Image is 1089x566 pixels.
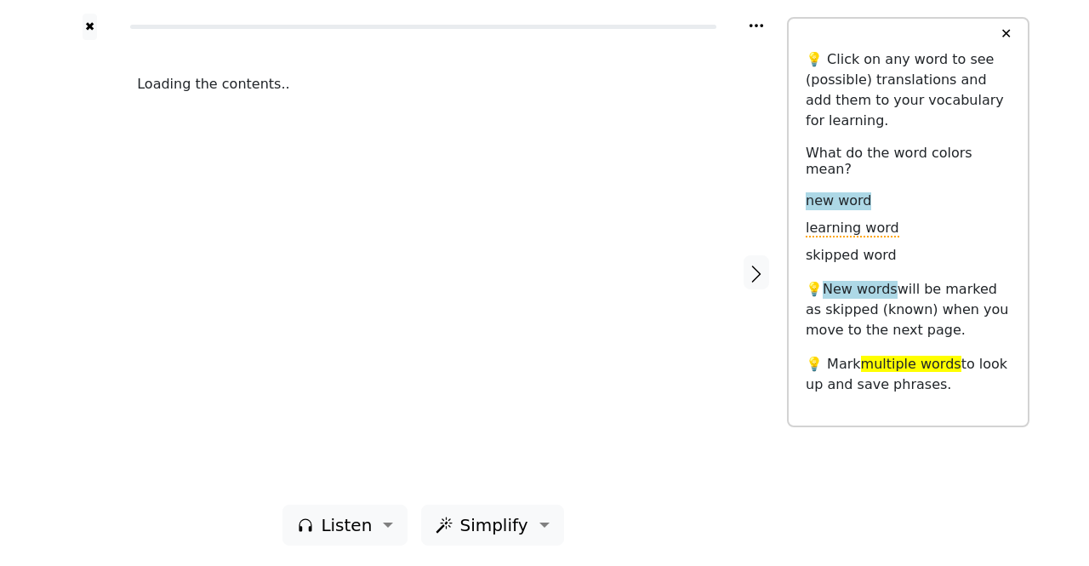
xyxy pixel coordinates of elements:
button: ✖ [83,14,97,40]
button: ✕ [990,19,1022,49]
span: Listen [321,512,372,538]
div: Loading the contents.. [137,74,710,94]
span: new word [806,192,871,210]
p: 💡 Mark to look up and save phrases. [806,354,1011,395]
span: New words [823,281,898,299]
h6: What do the word colors mean? [806,145,1011,177]
span: Simplify [459,512,527,538]
span: learning word [806,220,899,237]
span: multiple words [861,356,961,372]
button: Listen [282,505,408,546]
p: 💡 Click on any word to see (possible) translations and add them to your vocabulary for learning. [806,49,1011,131]
p: 💡 will be marked as skipped (known) when you move to the next page. [806,279,1011,340]
span: skipped word [806,247,897,265]
button: Simplify [421,505,563,546]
